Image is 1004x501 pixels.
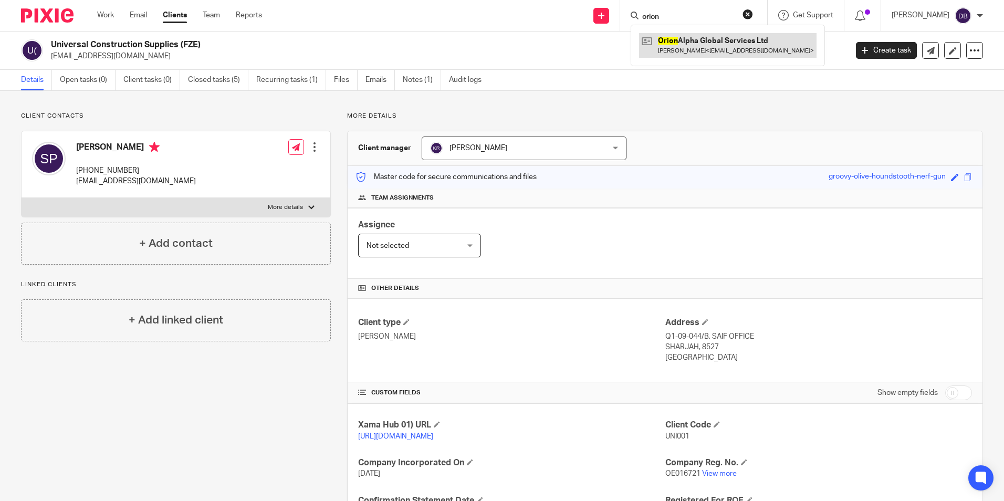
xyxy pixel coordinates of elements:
a: Recurring tasks (1) [256,70,326,90]
p: Client contacts [21,112,331,120]
span: UNI001 [665,433,689,440]
img: svg%3E [21,39,43,61]
label: Show empty fields [877,388,938,398]
p: Master code for secure communications and files [355,172,537,182]
p: [GEOGRAPHIC_DATA] [665,352,972,363]
p: [PERSON_NAME] [892,10,949,20]
span: Assignee [358,221,395,229]
h4: Address [665,317,972,328]
h4: + Add linked client [129,312,223,328]
p: SHARJAH, 8527 [665,342,972,352]
p: [EMAIL_ADDRESS][DOMAIN_NAME] [51,51,840,61]
span: Not selected [367,242,409,249]
span: OE016721 [665,470,700,477]
h4: CUSTOM FIELDS [358,389,665,397]
a: Team [203,10,220,20]
a: View more [702,470,737,477]
p: [EMAIL_ADDRESS][DOMAIN_NAME] [76,176,196,186]
h4: Client Code [665,420,972,431]
h4: + Add contact [139,235,213,252]
h4: Company Reg. No. [665,457,972,468]
a: Closed tasks (5) [188,70,248,90]
a: Emails [365,70,395,90]
h3: Client manager [358,143,411,153]
a: Email [130,10,147,20]
a: Audit logs [449,70,489,90]
a: Clients [163,10,187,20]
span: [PERSON_NAME] [449,144,507,152]
input: Search [641,13,736,22]
a: Details [21,70,52,90]
p: More details [268,203,303,212]
img: svg%3E [32,142,66,175]
img: svg%3E [430,142,443,154]
img: svg%3E [955,7,971,24]
a: Open tasks (0) [60,70,116,90]
p: Linked clients [21,280,331,289]
a: Client tasks (0) [123,70,180,90]
p: [PERSON_NAME] [358,331,665,342]
p: [PHONE_NUMBER] [76,165,196,176]
button: Clear [742,9,753,19]
span: [DATE] [358,470,380,477]
a: Files [334,70,358,90]
span: Get Support [793,12,833,19]
p: Q1-09-044/B, SAIF OFFICE [665,331,972,342]
h4: Client type [358,317,665,328]
span: Other details [371,284,419,293]
p: More details [347,112,983,120]
span: Team assignments [371,194,434,202]
a: Create task [856,42,917,59]
h4: [PERSON_NAME] [76,142,196,155]
a: Notes (1) [403,70,441,90]
div: groovy-olive-houndstooth-nerf-gun [829,171,946,183]
h2: Universal Construction Supplies (FZE) [51,39,682,50]
img: Pixie [21,8,74,23]
a: Work [97,10,114,20]
a: [URL][DOMAIN_NAME] [358,433,433,440]
h4: Xama Hub 01) URL [358,420,665,431]
i: Primary [149,142,160,152]
a: Reports [236,10,262,20]
h4: Company Incorporated On [358,457,665,468]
